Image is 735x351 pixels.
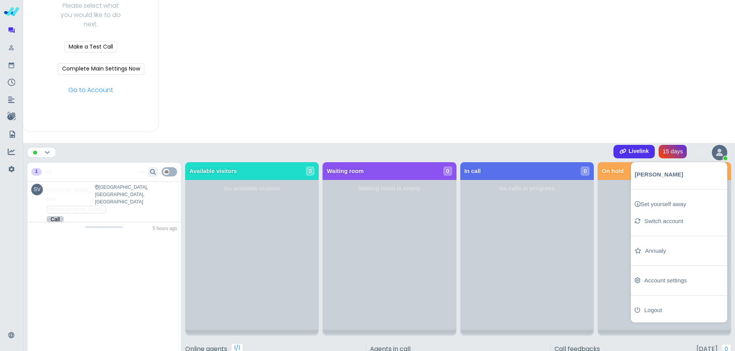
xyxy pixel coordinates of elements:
[34,185,41,193] div: SV
[47,186,91,203] b: [PERSON_NAME] test
[631,272,727,289] a: Account settings
[443,166,452,176] div: 0
[58,1,123,29] p: Please select what you would like to do next.
[631,213,727,230] div: Switch account
[189,166,237,176] span: Available visitors
[153,225,177,232] span: 5 hours ago
[46,167,144,176] div: All
[602,166,624,176] span: On hold
[645,246,666,255] span: Annualy
[631,242,727,259] a: Annualy
[631,302,727,319] div: Logout
[47,216,64,222] span: Call
[4,4,19,19] img: homepage
[323,180,456,330] div: Waiting room is empty
[327,166,363,176] span: Waiting room
[659,145,687,158] div: 15 days
[635,170,683,179] b: [PERSON_NAME]
[581,166,589,176] div: 0
[64,41,117,53] button: Make a Test Call
[47,206,106,213] div: [URL][DOMAIN_NAME]
[58,86,123,95] a: Go to Account
[635,200,686,209] div: Set yourself away
[31,168,42,175] div: 1
[629,148,649,155] b: Livelink
[598,180,731,330] div: No calls on hold
[185,180,319,330] div: No available visitors
[306,166,314,176] div: 0
[95,184,177,206] div: [GEOGRAPHIC_DATA], [GEOGRAPHIC_DATA], [GEOGRAPHIC_DATA]
[465,166,481,176] span: In call
[460,180,594,330] div: No calls in progress
[58,63,144,75] button: Complete Main Settings Now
